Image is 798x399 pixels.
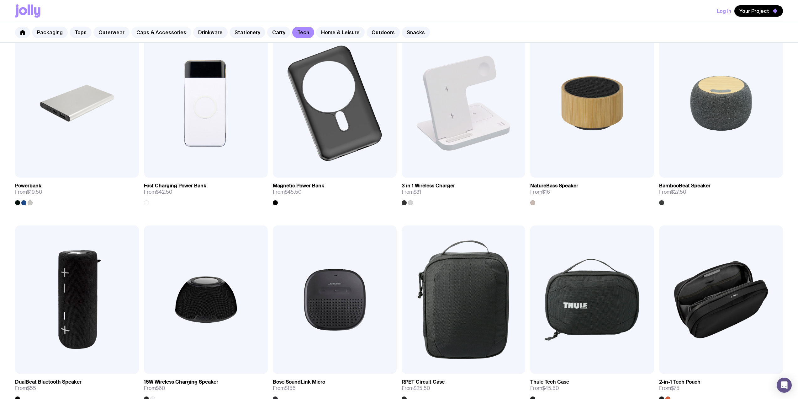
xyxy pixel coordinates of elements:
[414,385,430,391] span: $25.50
[144,183,206,189] h3: Fast Charging Power Bank
[144,178,268,205] a: Fast Charging Power BankFrom$42.50
[285,189,302,195] span: $45.50
[402,379,445,385] h3: RPET Circuit Case
[15,189,42,195] span: From
[230,27,265,38] a: Stationery
[659,385,679,391] span: From
[285,385,296,391] span: $155
[367,27,400,38] a: Outdoors
[131,27,191,38] a: Caps & Accessories
[530,379,569,385] h3: Thule Tech Case
[193,27,228,38] a: Drinkware
[15,385,36,391] span: From
[530,189,550,195] span: From
[659,178,783,205] a: BambooBeat SpeakerFrom$27.50
[542,385,559,391] span: $45.50
[671,385,679,391] span: $75
[717,5,731,17] button: Log In
[156,385,165,391] span: $60
[273,379,325,385] h3: Bose SoundLink Micro
[292,27,314,38] a: Tech
[671,189,686,195] span: $27.50
[93,27,129,38] a: Outerwear
[144,189,172,195] span: From
[402,178,526,205] a: 3 in 1 Wireless ChargerFrom$31
[402,189,421,195] span: From
[273,183,324,189] h3: Magnetic Power Bank
[273,178,397,205] a: Magnetic Power BankFrom$45.50
[144,385,165,391] span: From
[530,385,559,391] span: From
[267,27,290,38] a: Carry
[273,385,296,391] span: From
[402,27,430,38] a: Snacks
[15,379,82,385] h3: DualBeat Bluetooth Speaker
[734,5,783,17] button: Your Project
[273,189,302,195] span: From
[70,27,92,38] a: Tops
[659,379,700,385] h3: 2-in-1 Tech Pouch
[316,27,365,38] a: Home & Leisure
[542,189,550,195] span: $16
[777,378,792,393] div: Open Intercom Messenger
[32,27,68,38] a: Packaging
[15,183,41,189] h3: Powerbank
[530,178,654,205] a: NatureBass SpeakerFrom$16
[402,183,455,189] h3: 3 in 1 Wireless Charger
[414,189,421,195] span: $31
[156,189,172,195] span: $42.50
[27,189,42,195] span: $19.50
[739,8,769,14] span: Your Project
[659,183,711,189] h3: BambooBeat Speaker
[27,385,36,391] span: $55
[659,189,686,195] span: From
[402,385,430,391] span: From
[15,178,139,205] a: PowerbankFrom$19.50
[144,379,218,385] h3: 15W Wireless Charging Speaker
[530,183,578,189] h3: NatureBass Speaker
